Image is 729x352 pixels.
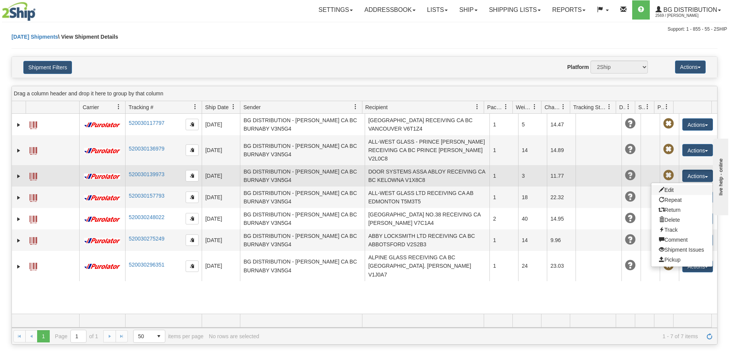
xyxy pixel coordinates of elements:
a: Recipient filter column settings [471,100,484,113]
button: Actions [682,144,713,156]
td: 5 [518,114,547,135]
td: BG DISTRIBUTION - [PERSON_NAME] CA BC BURNABY V3N5G4 [240,187,365,208]
a: [DATE] Shipments [11,34,58,40]
a: Expand [15,263,23,270]
td: 3 [518,165,547,187]
a: BG Distribution 2569 / [PERSON_NAME] [650,0,727,20]
td: [DATE] [202,165,240,187]
span: Pickup Status [657,103,664,111]
td: 14.95 [547,208,576,229]
td: 23.03 [547,251,576,281]
td: [DATE] [202,251,240,281]
a: 520030275249 [129,236,164,242]
button: Copy to clipboard [186,144,199,156]
span: \ View Shipment Details [58,34,118,40]
span: Page of 1 [55,330,98,343]
img: 11 - Purolator [83,148,122,154]
img: 11 - Purolator [83,216,122,222]
span: Weight [516,103,532,111]
a: 520030117797 [129,120,164,126]
td: [DATE] [202,229,240,251]
span: Unknown [625,192,636,202]
a: Expand [15,237,23,244]
input: Page 1 [71,330,86,342]
a: Label [29,118,37,130]
button: Actions [682,170,713,182]
a: Repeat [651,195,713,205]
label: Platform [567,63,589,71]
img: logo2569.jpg [2,2,36,21]
a: Track [651,225,713,235]
a: Tracking Status filter column settings [603,100,616,113]
a: Delivery Status filter column settings [622,100,635,113]
a: Carrier filter column settings [112,100,125,113]
button: Copy to clipboard [186,213,199,224]
span: select [153,330,165,342]
td: [GEOGRAPHIC_DATA] NO.38 RECEIVING CA [PERSON_NAME] V7C1A4 [365,208,489,229]
a: Pickup Status filter column settings [660,100,673,113]
img: 11 - Purolator [83,264,122,269]
span: Recipient [365,103,388,111]
td: ABBY LOCKSMITH LTD RECEIVING CA BC ABBOTSFORD V2S2B3 [365,229,489,251]
a: Shipment Issues [651,245,713,255]
td: 1 [489,229,518,251]
a: Addressbook [359,0,421,20]
td: 14.89 [547,135,576,165]
span: Tracking Status [573,103,607,111]
a: Expand [15,172,23,180]
a: Ship Date filter column settings [227,100,240,113]
span: 50 [138,332,148,340]
a: 520030296351 [129,262,164,268]
img: 11 - Purolator [83,195,122,201]
span: Unknown [625,118,636,129]
a: Expand [15,121,23,129]
a: Charge filter column settings [557,100,570,113]
span: Ship Date [205,103,228,111]
a: 520030248022 [129,214,164,220]
span: Unknown [625,234,636,245]
td: DOOR SYSTEMS ASSA ABLOY RECEIVING CA BC KELOWNA V1X8C8 [365,165,489,187]
span: BG Distribution [662,7,717,13]
button: Copy to clipboard [186,119,199,130]
a: Shipping lists [483,0,546,20]
a: Comment [651,235,713,245]
a: Lists [421,0,453,20]
a: Label [29,169,37,182]
span: items per page [133,330,204,343]
span: Charge [545,103,561,111]
td: BG DISTRIBUTION - [PERSON_NAME] CA BC BURNABY V3N5G4 [240,229,365,251]
span: 1 - 7 of 7 items [264,333,698,339]
a: Settings [313,0,359,20]
a: Expand [15,147,23,154]
span: Pickup Not Assigned [663,144,674,155]
a: Refresh [703,330,716,342]
td: [DATE] [202,208,240,229]
span: Pickup Not Assigned [663,260,674,271]
a: Expand [15,194,23,201]
td: BG DISTRIBUTION - [PERSON_NAME] CA BC BURNABY V3N5G4 [240,251,365,281]
td: ALPINE GLASS RECEIVING CA BC [GEOGRAPHIC_DATA]. [PERSON_NAME] V1J0A7 [365,251,489,281]
a: Ship [453,0,483,20]
td: 14 [518,135,547,165]
td: 24 [518,251,547,281]
td: ALL-WEST GLASS - PRINCE [PERSON_NAME] RECEIVING CA BC PRINCE [PERSON_NAME] V2L0C8 [365,135,489,165]
a: Return [651,205,713,215]
a: Label [29,259,37,272]
span: Unknown [625,170,636,181]
td: [DATE] [202,187,240,208]
div: grid grouping header [12,86,717,101]
img: 11 - Purolator [83,122,122,128]
a: Tracking # filter column settings [189,100,202,113]
button: Copy to clipboard [186,260,199,272]
div: live help - online [6,7,71,12]
a: Label [29,234,37,246]
a: Delete shipment [651,215,713,225]
td: 1 [489,165,518,187]
td: BG DISTRIBUTION - [PERSON_NAME] CA BC BURNABY V3N5G4 [240,135,365,165]
span: Carrier [83,103,99,111]
button: Copy to clipboard [186,234,199,246]
td: 1 [489,187,518,208]
a: Pickup [651,255,713,265]
span: Delivery Status [619,103,626,111]
a: Weight filter column settings [528,100,541,113]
